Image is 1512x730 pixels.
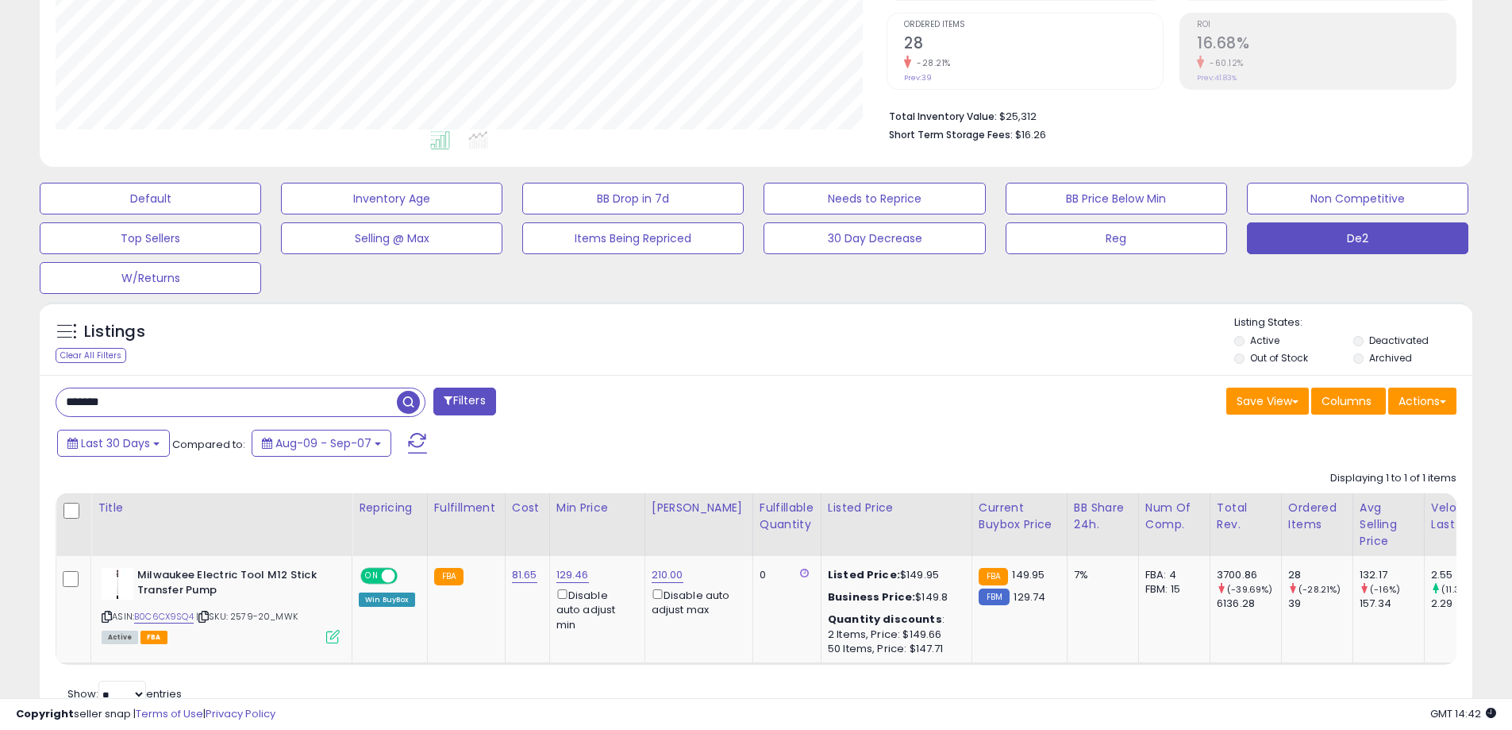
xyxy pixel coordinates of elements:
[904,34,1163,56] h2: 28
[140,631,167,644] span: FBA
[760,500,814,533] div: Fulfillable Quantity
[1145,568,1198,582] div: FBA: 4
[57,430,170,457] button: Last 30 Days
[1369,351,1412,365] label: Archived
[979,568,1008,585] small: FBA
[1288,568,1352,582] div: 28
[281,222,502,254] button: Selling @ Max
[1250,351,1308,365] label: Out of Stock
[434,568,464,585] small: FBA
[196,610,298,623] span: | SKU: 2579-20_MWK
[1441,583,1476,596] small: (11.35%)
[1311,388,1386,415] button: Columns
[652,500,746,516] div: [PERSON_NAME]
[359,500,421,516] div: Repricing
[1388,388,1456,415] button: Actions
[889,110,997,123] b: Total Inventory Value:
[828,642,960,656] div: 50 Items, Price: $147.71
[1015,127,1046,142] span: $16.26
[1145,582,1198,597] div: FBM: 15
[828,612,942,627] b: Quantity discounts
[1360,597,1424,611] div: 157.34
[1431,597,1495,611] div: 2.29
[1247,183,1468,214] button: Non Competitive
[172,437,245,452] span: Compared to:
[1322,393,1372,409] span: Columns
[764,222,985,254] button: 30 Day Decrease
[1197,34,1456,56] h2: 16.68%
[362,570,382,583] span: ON
[1197,21,1456,29] span: ROI
[512,500,543,516] div: Cost
[1431,500,1489,533] div: Velocity Last 30d
[1226,388,1309,415] button: Save View
[1012,567,1045,582] span: 149.95
[979,500,1060,533] div: Current Buybox Price
[16,707,275,722] div: seller snap | |
[81,435,150,451] span: Last 30 Days
[1145,500,1203,533] div: Num of Comp.
[1430,706,1496,721] span: 2025-10-8 14:42 GMT
[40,222,261,254] button: Top Sellers
[16,706,74,721] strong: Copyright
[136,706,203,721] a: Terms of Use
[102,568,340,642] div: ASIN:
[40,262,261,294] button: W/Returns
[556,567,589,583] a: 129.46
[206,706,275,721] a: Privacy Policy
[652,586,741,617] div: Disable auto adjust max
[67,686,182,701] span: Show: entries
[556,586,633,632] div: Disable auto adjust min
[1288,500,1346,533] div: Ordered Items
[979,589,1010,605] small: FBM
[1360,568,1424,582] div: 132.17
[40,183,261,214] button: Default
[137,568,330,601] b: Milwaukee Electric Tool M12 Stick Transfer Pump
[1330,471,1456,486] div: Displaying 1 to 1 of 1 items
[281,183,502,214] button: Inventory Age
[828,567,900,582] b: Listed Price:
[828,612,960,627] div: :
[556,500,638,516] div: Min Price
[1369,334,1429,347] label: Deactivated
[1217,597,1281,611] div: 6136.28
[84,321,145,343] h5: Listings
[828,568,960,582] div: $149.95
[764,183,985,214] button: Needs to Reprice
[828,590,960,604] div: $149.8
[1298,583,1341,596] small: (-28.21%)
[522,222,744,254] button: Items Being Repriced
[1197,73,1237,83] small: Prev: 41.83%
[904,21,1163,29] span: Ordered Items
[828,589,915,604] b: Business Price:
[275,435,371,451] span: Aug-09 - Sep-07
[1204,57,1244,69] small: -60.12%
[1247,222,1468,254] button: De2
[134,610,194,624] a: B0C6CX9SQ4
[652,567,683,583] a: 210.00
[395,570,421,583] span: OFF
[1217,568,1281,582] div: 3700.86
[1006,183,1227,214] button: BB Price Below Min
[911,57,951,69] small: -28.21%
[1360,500,1418,550] div: Avg Selling Price
[828,628,960,642] div: 2 Items, Price: $149.66
[1250,334,1279,347] label: Active
[1006,222,1227,254] button: Reg
[56,348,126,363] div: Clear All Filters
[512,567,537,583] a: 81.65
[1217,500,1275,533] div: Total Rev.
[1074,568,1126,582] div: 7%
[889,128,1013,141] b: Short Term Storage Fees:
[1431,568,1495,582] div: 2.55
[359,593,415,607] div: Win BuyBox
[1074,500,1132,533] div: BB Share 24h.
[102,568,133,600] img: 21dT8j84nlL._SL40_.jpg
[904,73,932,83] small: Prev: 39
[1227,583,1272,596] small: (-39.69%)
[522,183,744,214] button: BB Drop in 7d
[1234,315,1472,330] p: Listing States:
[1288,597,1352,611] div: 39
[1370,583,1400,596] small: (-16%)
[102,631,138,644] span: All listings currently available for purchase on Amazon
